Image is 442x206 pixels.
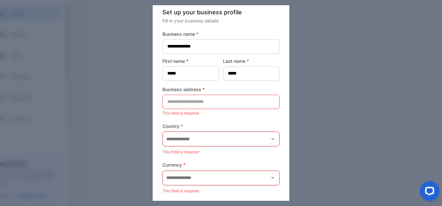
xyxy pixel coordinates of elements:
label: Last name [223,58,280,64]
iframe: LiveChat chat widget [415,179,442,206]
p: Fill in your business details [162,17,280,24]
label: Business name [162,31,280,37]
label: Currency [162,161,280,168]
p: This field is required [162,187,280,195]
label: First name [162,58,219,64]
p: This field is required [162,148,280,156]
p: This field is required [162,109,280,117]
p: Set up your business profile [162,8,280,17]
label: Country [162,123,280,130]
label: Business address [162,86,280,93]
